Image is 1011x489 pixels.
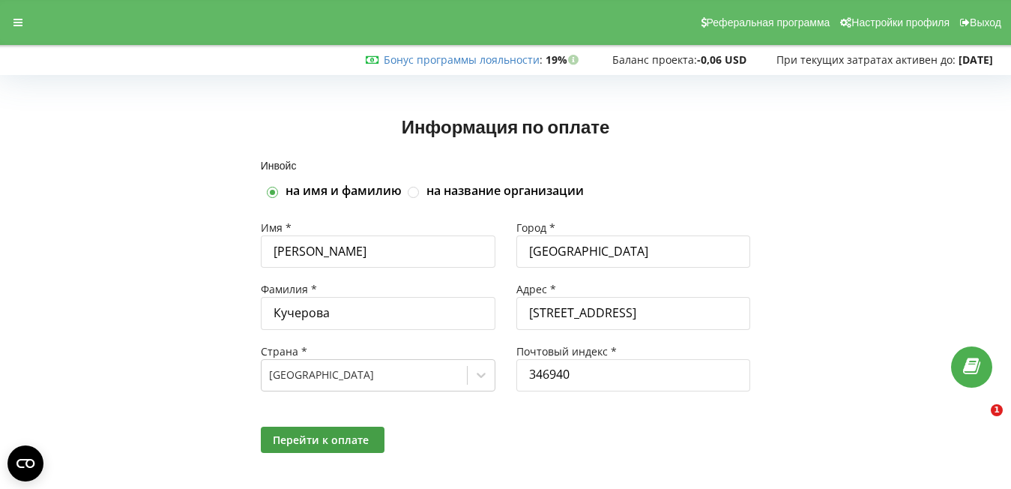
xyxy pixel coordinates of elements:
[261,159,297,172] span: Инвойс
[546,52,582,67] strong: 19%
[384,52,540,67] a: Бонус программы лояльности
[960,404,996,440] iframe: Intercom live chat
[776,52,956,67] span: При текущих затратах активен до:
[384,52,543,67] span: :
[612,52,697,67] span: Баланс проекта:
[426,183,584,199] label: на название организации
[261,220,292,235] span: Имя *
[7,445,43,481] button: Open CMP widget
[261,282,317,296] span: Фамилия *
[516,220,555,235] span: Город *
[402,115,610,137] span: Информация по оплате
[516,344,617,358] span: Почтовый индекс *
[286,183,402,199] label: на имя и фамилию
[273,433,369,447] span: Перейти к оплате
[516,282,556,296] span: Адрес *
[851,16,950,28] span: Настройки профиля
[959,52,993,67] strong: [DATE]
[261,427,384,453] button: Перейти к оплате
[697,52,746,67] strong: -0,06 USD
[261,344,307,358] span: Страна *
[970,16,1001,28] span: Выход
[707,16,830,28] span: Реферальная программа
[991,404,1003,416] span: 1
